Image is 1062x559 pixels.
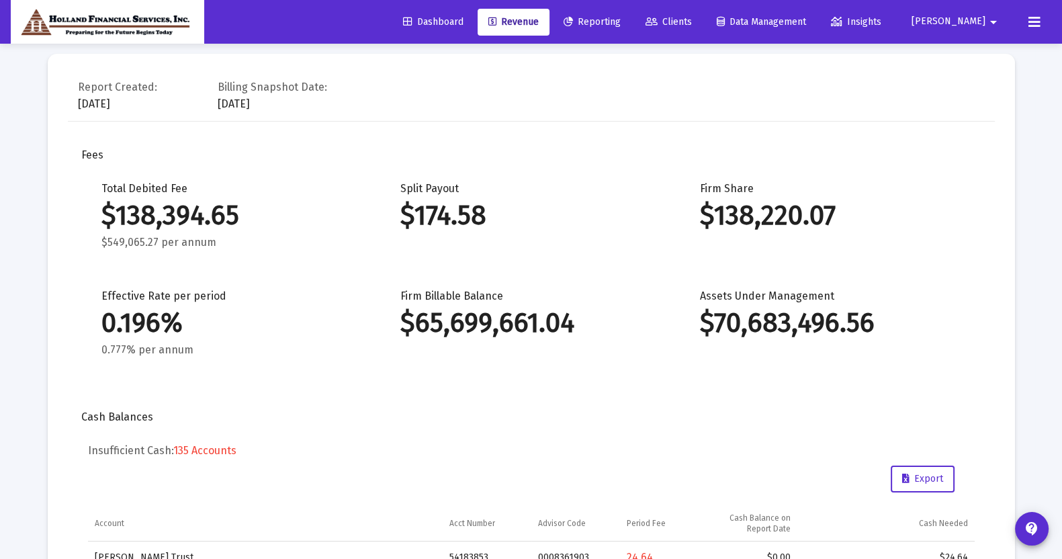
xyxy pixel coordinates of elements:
a: Revenue [478,9,549,36]
span: Data Management [717,16,806,28]
div: Effective Rate per period [101,290,361,357]
div: Billing Snapshot Date: [218,81,327,94]
td: Column Cash Needed [797,506,975,542]
span: Export [902,473,943,484]
td: Column Advisor Code [531,506,620,542]
mat-icon: arrow_drop_down [985,9,1002,36]
div: $138,394.65 [101,209,361,222]
div: Cash Balances [81,411,981,424]
span: Clients [646,16,692,28]
button: Export [891,466,955,492]
div: $65,699,661.04 [400,316,660,330]
div: Fees [81,148,981,162]
span: Insights [831,16,881,28]
span: 135 Accounts [173,444,236,457]
span: Reporting [564,16,621,28]
img: Dashboard [21,9,194,36]
div: Firm Share [700,182,959,249]
div: Cash Balance on Report Date [715,513,791,534]
div: $549,065.27 per annum [101,236,361,249]
span: Revenue [488,16,539,28]
h5: Insufficient Cash: [88,444,975,458]
span: Dashboard [403,16,463,28]
div: Account [95,518,124,529]
div: [DATE] [78,77,157,111]
div: Cash Needed [919,518,968,529]
td: Column Cash Balance on Report Date [709,506,797,542]
div: Advisor Code [538,518,586,529]
button: [PERSON_NAME] [895,8,1018,35]
div: [DATE] [218,77,327,111]
div: $174.58 [400,209,660,222]
div: Split Payout [400,182,660,249]
a: Insights [820,9,892,36]
a: Clients [635,9,703,36]
a: Reporting [553,9,631,36]
div: $70,683,496.56 [700,316,959,330]
div: Firm Billable Balance [400,290,660,357]
td: Column Account [88,506,443,542]
div: $138,220.07 [700,209,959,222]
div: 0.196% [101,316,361,330]
td: Column Acct Number [443,506,531,542]
div: Acct Number [449,518,495,529]
div: Period Fee [627,518,666,529]
span: [PERSON_NAME] [912,16,985,28]
div: Assets Under Management [700,290,959,357]
div: 0.777% per annum [101,343,361,357]
a: Dashboard [392,9,474,36]
div: Total Debited Fee [101,182,361,249]
div: Report Created: [78,81,157,94]
a: Data Management [706,9,817,36]
mat-icon: contact_support [1024,521,1040,537]
td: Column Period Fee [620,506,709,542]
